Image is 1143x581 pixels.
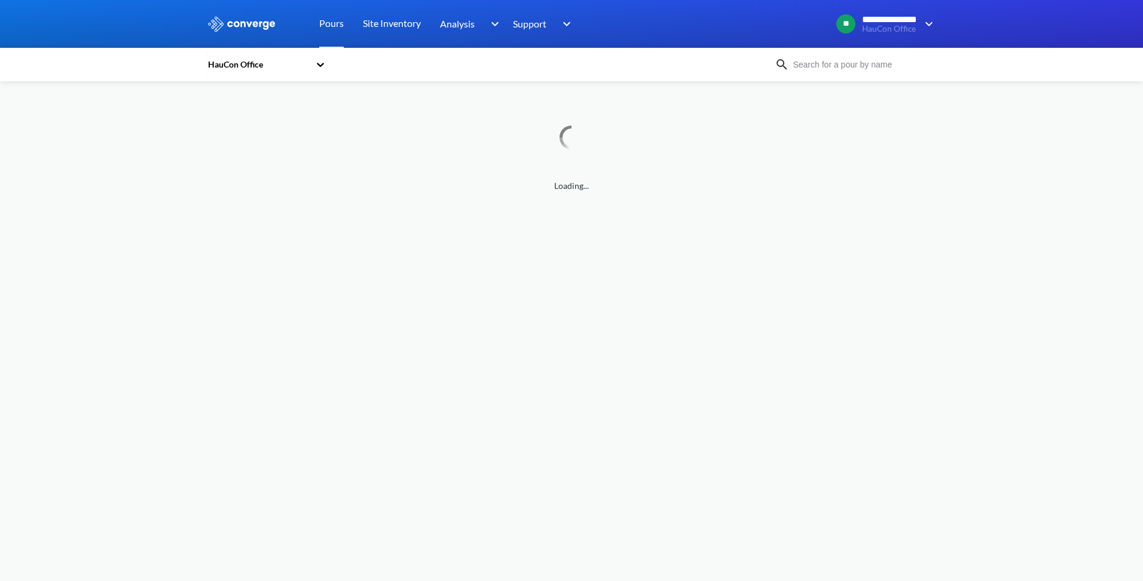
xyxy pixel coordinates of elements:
[555,17,574,31] img: downArrow.svg
[789,58,934,71] input: Search for a pour by name
[207,179,936,192] span: Loading...
[862,25,917,33] span: HauCon Office
[483,17,502,31] img: downArrow.svg
[917,17,936,31] img: downArrow.svg
[513,16,546,31] span: Support
[440,16,475,31] span: Analysis
[207,58,310,71] div: HauCon Office
[207,16,276,32] img: logo_ewhite.svg
[775,57,789,72] img: icon-search.svg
